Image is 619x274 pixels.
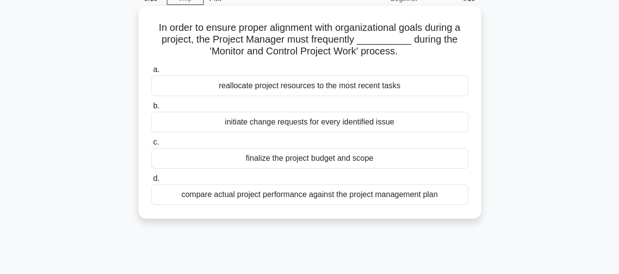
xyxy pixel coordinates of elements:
span: d. [153,174,160,182]
span: a. [153,65,160,74]
div: compare actual project performance against the project management plan [151,184,468,205]
div: initiate change requests for every identified issue [151,112,468,132]
span: b. [153,101,160,110]
div: finalize the project budget and scope [151,148,468,169]
h5: In order to ensure proper alignment with organizational goals during a project, the Project Manag... [150,22,469,58]
span: c. [153,138,159,146]
div: reallocate project resources to the most recent tasks [151,75,468,96]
